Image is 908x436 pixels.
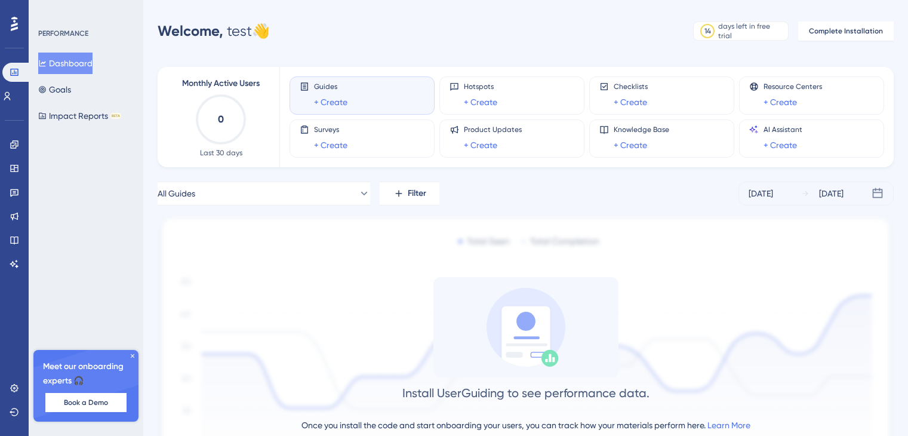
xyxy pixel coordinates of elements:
span: Surveys [314,125,347,134]
span: AI Assistant [764,125,802,134]
div: BETA [110,113,121,119]
span: Last 30 days [200,148,242,158]
span: Filter [408,186,426,201]
div: PERFORMANCE [38,29,88,38]
a: + Create [314,138,347,152]
span: Guides [314,82,347,91]
a: + Create [314,95,347,109]
div: [DATE] [819,186,844,201]
a: + Create [764,95,797,109]
span: Book a Demo [64,398,108,407]
span: Meet our onboarding experts 🎧 [43,360,129,388]
div: Once you install the code and start onboarding your users, you can track how your materials perfo... [301,418,750,432]
a: + Create [464,138,497,152]
button: Impact ReportsBETA [38,105,121,127]
div: [DATE] [749,186,773,201]
div: days left in free trial [718,22,784,41]
button: Goals [38,79,71,100]
span: Product Updates [464,125,522,134]
a: + Create [614,138,647,152]
a: + Create [464,95,497,109]
a: + Create [614,95,647,109]
button: Book a Demo [45,393,127,412]
span: Checklists [614,82,648,91]
span: Monthly Active Users [182,76,260,91]
button: Filter [380,182,439,205]
div: Install UserGuiding to see performance data. [402,385,650,401]
button: All Guides [158,182,370,205]
span: Complete Installation [809,26,883,36]
span: All Guides [158,186,195,201]
button: Complete Installation [798,22,894,41]
span: Resource Centers [764,82,822,91]
div: 14 [704,26,711,36]
a: + Create [764,138,797,152]
span: Knowledge Base [614,125,669,134]
span: Hotspots [464,82,497,91]
button: Dashboard [38,53,93,74]
a: Learn More [707,420,750,430]
span: Welcome, [158,22,223,39]
div: test 👋 [158,22,270,41]
text: 0 [218,113,224,125]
